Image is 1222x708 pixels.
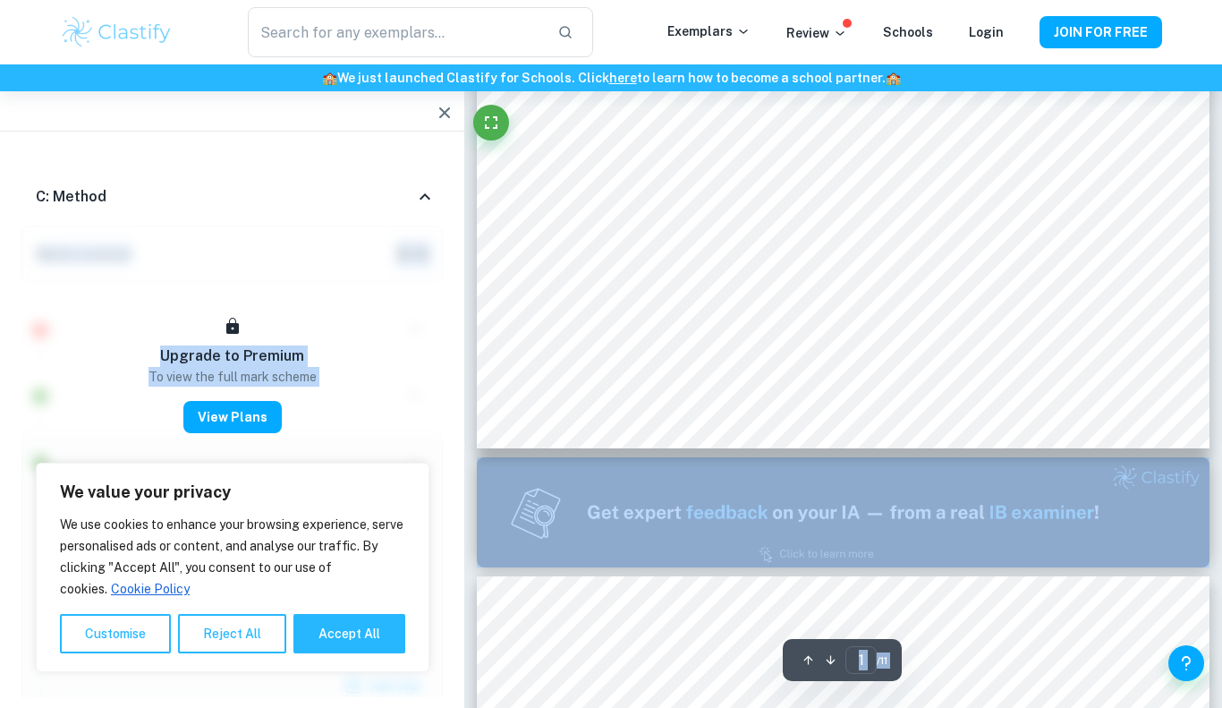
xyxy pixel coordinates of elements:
button: JOIN FOR FREE [1040,16,1162,48]
a: Login [969,25,1004,39]
p: To view the full mark scheme [149,367,317,387]
a: Cookie Policy [110,581,191,597]
div: C: Method [21,168,443,226]
button: View Plans [183,401,282,433]
button: Help and Feedback [1168,645,1204,681]
p: We value your privacy [60,482,405,503]
h6: We just launched Clastify for Schools. Click to learn how to become a school partner. [4,68,1218,88]
span: 🏫 [322,71,337,85]
h6: Upgrade to Premium [160,345,304,367]
p: We use cookies to enhance your browsing experience, serve personalised ads or content, and analys... [60,514,405,600]
button: Accept All [293,614,405,653]
button: Fullscreen [473,105,509,141]
p: Review [786,23,847,43]
input: Search for any exemplars... [248,7,543,57]
div: We value your privacy [36,463,429,672]
img: Clastify logo [60,14,174,50]
span: / 11 [877,653,887,669]
a: here [609,71,637,85]
p: Exemplars [667,21,751,41]
img: Ad [477,457,1210,567]
h6: C: Method [36,186,106,208]
button: Customise [60,614,171,653]
a: Schools [883,25,933,39]
span: 🏫 [886,71,901,85]
button: Reject All [178,614,286,653]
